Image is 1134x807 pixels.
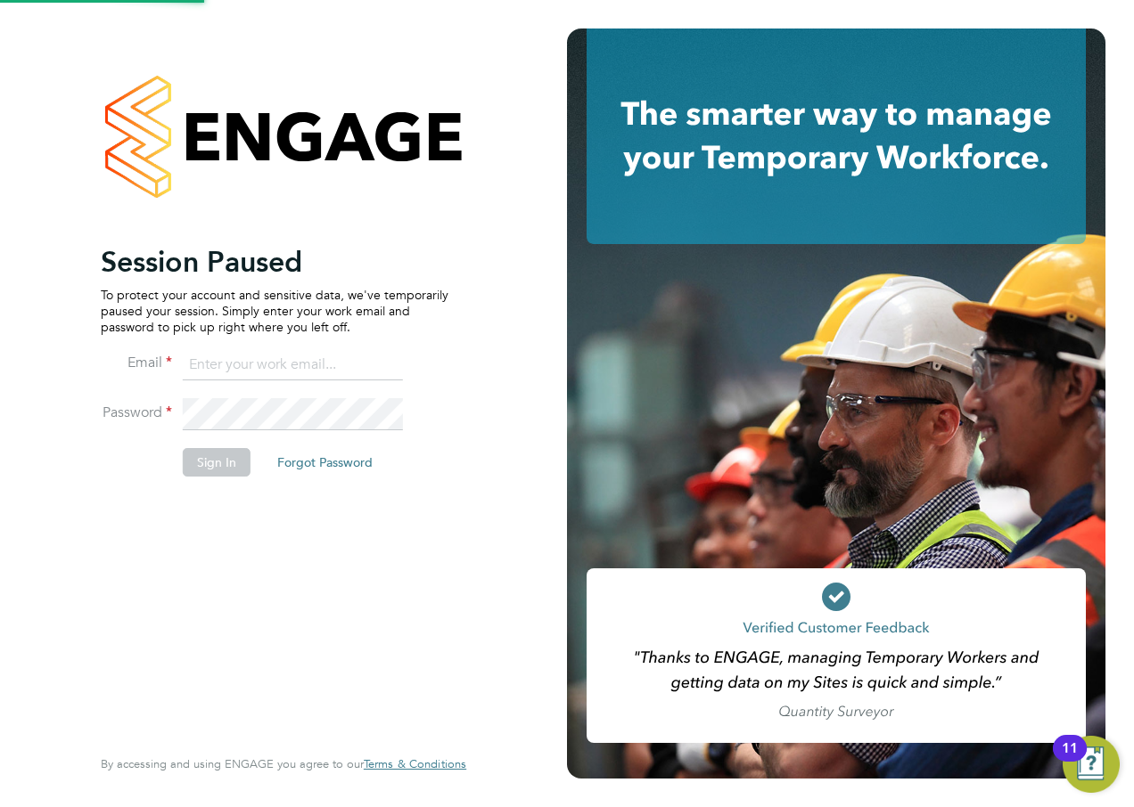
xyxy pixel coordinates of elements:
[101,354,172,372] label: Email
[101,403,172,422] label: Password
[1062,748,1078,771] div: 11
[183,448,251,477] button: Sign In
[101,756,466,771] span: By accessing and using ENGAGE you agree to our
[364,757,466,771] a: Terms & Conditions
[101,244,448,280] h2: Session Paused
[263,448,387,477] button: Forgot Password
[1063,736,1120,793] button: Open Resource Center, 11 new notifications
[183,349,403,381] input: Enter your work email...
[101,287,448,336] p: To protect your account and sensitive data, we've temporarily paused your session. Simply enter y...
